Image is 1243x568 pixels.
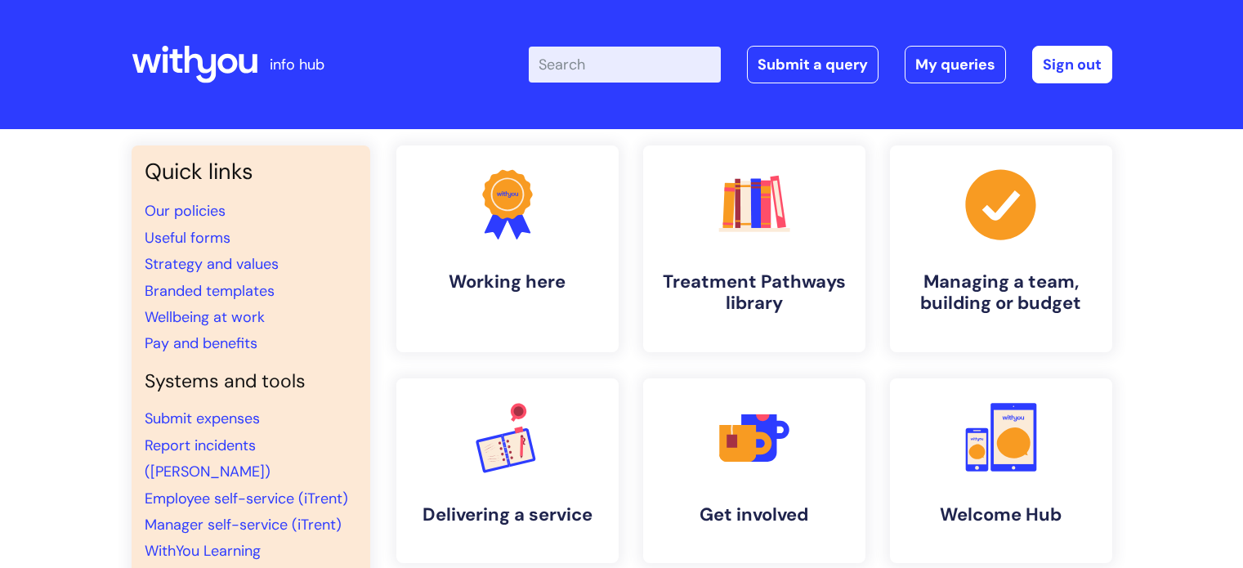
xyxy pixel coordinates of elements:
a: Our policies [145,201,226,221]
a: My queries [905,46,1006,83]
a: Branded templates [145,281,275,301]
a: Submit a query [747,46,879,83]
div: | - [529,46,1112,83]
h4: Working here [409,271,606,293]
a: Report incidents ([PERSON_NAME]) [145,436,271,481]
a: WithYou Learning [145,541,261,561]
a: Manager self-service (iTrent) [145,515,342,534]
a: Pay and benefits [145,333,257,353]
h4: Systems and tools [145,370,357,393]
a: Sign out [1032,46,1112,83]
a: Wellbeing at work [145,307,265,327]
a: Strategy and values [145,254,279,274]
a: Delivering a service [396,378,619,563]
a: Welcome Hub [890,378,1112,563]
a: Get involved [643,378,865,563]
h4: Managing a team, building or budget [903,271,1099,315]
h4: Get involved [656,504,852,526]
h3: Quick links [145,159,357,185]
p: info hub [270,51,324,78]
a: Managing a team, building or budget [890,145,1112,352]
a: Working here [396,145,619,352]
a: Employee self-service (iTrent) [145,489,348,508]
h4: Delivering a service [409,504,606,526]
a: Treatment Pathways library [643,145,865,352]
h4: Welcome Hub [903,504,1099,526]
h4: Treatment Pathways library [656,271,852,315]
a: Useful forms [145,228,230,248]
a: Submit expenses [145,409,260,428]
input: Search [529,47,721,83]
